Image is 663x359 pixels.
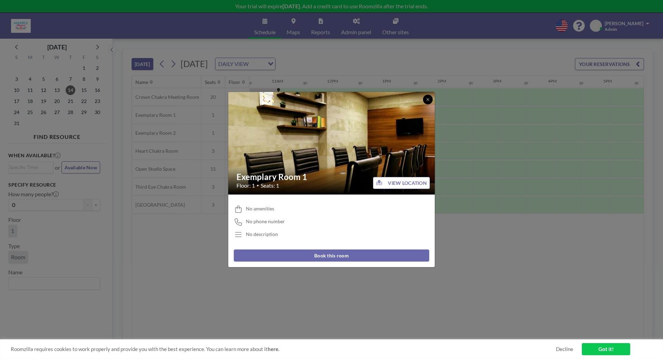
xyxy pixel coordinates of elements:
[261,182,279,189] span: Seats: 1
[237,182,255,189] span: Floor: 1
[228,74,435,212] img: 537.jpg
[257,183,259,188] span: •
[246,206,274,212] span: No amenities
[246,218,285,225] span: No phone number
[234,249,429,262] button: Book this room
[582,343,630,355] a: Got it!
[268,346,279,352] a: here.
[246,231,278,237] div: No description
[11,346,556,352] span: Roomzilla requires cookies to work properly and provide you with the best experience. You can lea...
[373,177,430,189] button: VIEW LOCATION
[237,172,427,182] h2: Exemplary Room 1
[556,346,573,352] a: Decline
